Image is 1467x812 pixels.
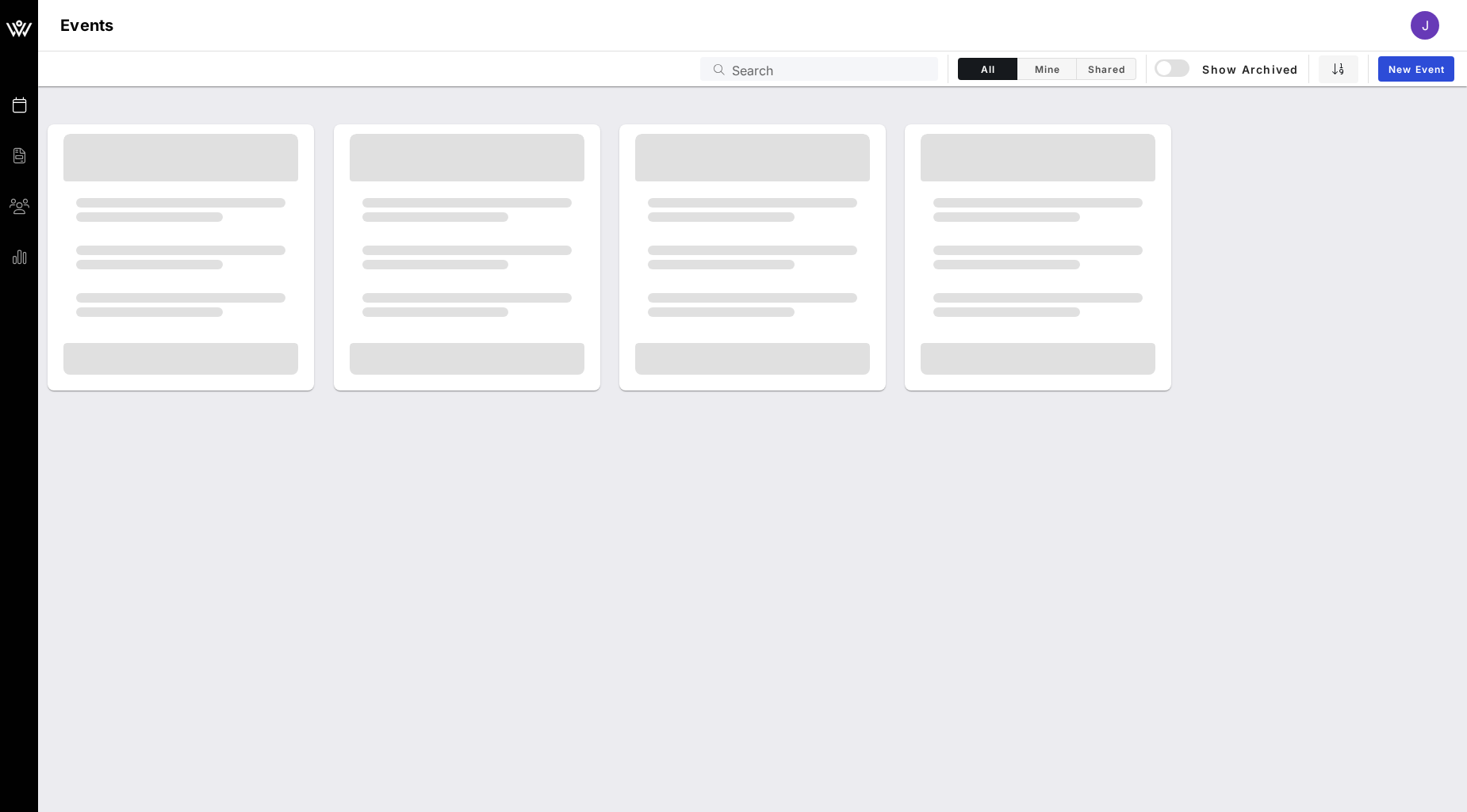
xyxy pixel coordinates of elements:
[1027,63,1067,75] span: Mine
[1378,56,1454,82] a: New Event
[1422,17,1429,33] span: J
[1156,55,1299,83] button: Show Archived
[1411,11,1439,40] div: J
[1086,63,1126,75] span: Shared
[968,63,1007,75] span: All
[1077,58,1136,80] button: Shared
[60,13,114,38] h1: Events
[1017,58,1077,80] button: Mine
[1388,63,1445,75] span: New Event
[958,58,1017,80] button: All
[1157,59,1298,78] span: Show Archived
